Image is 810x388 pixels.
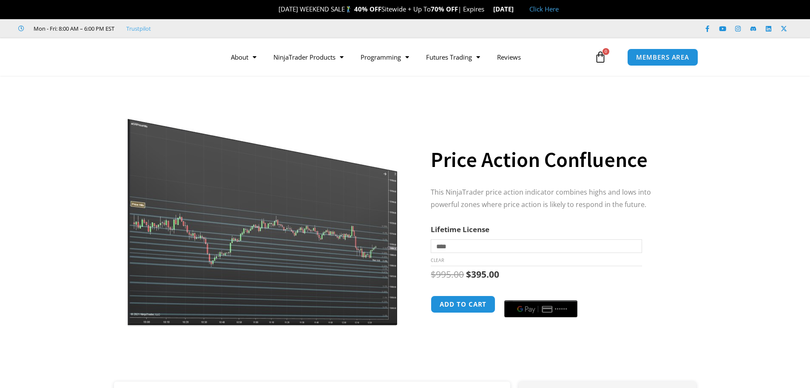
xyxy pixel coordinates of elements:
[582,45,619,69] a: 0
[431,268,464,280] bdi: 995.00
[503,294,579,295] iframe: Secure payment input frame
[352,47,418,67] a: Programming
[466,268,499,280] bdi: 395.00
[222,47,265,67] a: About
[31,23,114,34] span: Mon - Fri: 8:00 AM – 6:00 PM EST
[466,268,471,280] span: $
[493,5,521,13] strong: [DATE]
[418,47,489,67] a: Futures Trading
[222,47,592,67] nav: Menu
[489,47,529,67] a: Reviews
[126,91,399,326] img: Price Action Confluence 2
[100,42,192,72] img: LogoAI | Affordable Indicators – NinjaTrader
[627,49,698,66] a: MEMBERS AREA
[272,6,278,12] img: 🎉
[265,47,352,67] a: NinjaTrader Products
[431,5,458,13] strong: 70% OFF
[354,5,381,13] strong: 40% OFF
[431,224,489,234] label: Lifetime License
[345,6,352,12] img: 🏌️‍♂️
[514,6,520,12] img: 🏭
[431,187,651,209] span: This NinjaTrader price action indicator combines highs and lows into powerful zones where price a...
[270,5,493,13] span: [DATE] WEEKEND SALE Sitewide + Up To | Expires
[485,6,491,12] img: ⌛
[431,268,436,280] span: $
[603,48,609,55] span: 0
[431,145,679,175] h1: Price Action Confluence
[504,300,577,317] button: Buy with GPay
[555,306,568,312] text: ••••••
[529,5,559,13] a: Click Here
[636,54,689,60] span: MEMBERS AREA
[431,257,444,263] a: Clear options
[431,296,495,313] button: Add to cart
[126,23,151,34] a: Trustpilot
